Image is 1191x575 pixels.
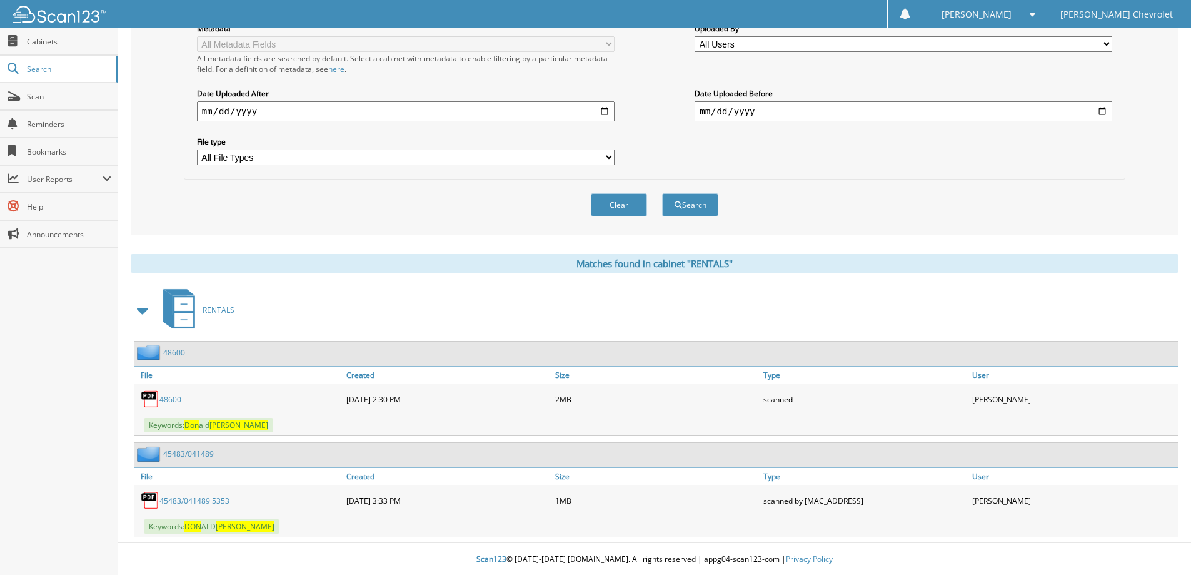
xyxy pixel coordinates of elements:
a: 48600 [163,347,185,358]
img: folder2.png [137,345,163,360]
label: Date Uploaded After [197,88,615,99]
button: Clear [591,193,647,216]
a: Size [552,367,761,384]
iframe: Chat Widget [1128,515,1191,575]
span: [PERSON_NAME] [216,521,274,532]
a: here [328,64,344,74]
div: [PERSON_NAME] [969,387,1178,412]
a: Created [343,367,552,384]
div: 2MB [552,387,761,412]
span: User Reports [27,174,103,185]
div: scanned by [MAC_ADDRESS] [760,488,969,513]
a: User [969,468,1178,485]
img: PDF.png [141,390,159,409]
span: Don [184,420,199,430]
label: Metadata [197,23,615,34]
a: Created [343,468,552,485]
span: Announcements [27,229,111,240]
span: DON [184,521,201,532]
button: Search [662,193,718,216]
span: Scan [27,91,111,102]
span: [PERSON_NAME] Chevrolet [1060,11,1173,18]
input: start [197,101,615,121]
img: scan123-logo-white.svg [13,6,106,23]
span: Reminders [27,119,111,130]
div: Matches found in cabinet "RENTALS" [131,254,1178,273]
a: 45483/041489 5353 [159,496,229,506]
a: User [969,367,1178,384]
div: [PERSON_NAME] [969,488,1178,513]
span: RENTALS [203,305,234,315]
label: File type [197,136,615,147]
span: Bookmarks [27,146,111,157]
a: File [134,468,343,485]
span: Cabinets [27,36,111,47]
a: Size [552,468,761,485]
span: Help [27,201,111,212]
div: 1MB [552,488,761,513]
a: Type [760,468,969,485]
div: [DATE] 2:30 PM [343,387,552,412]
span: Scan123 [476,554,506,564]
a: File [134,367,343,384]
div: © [DATE]-[DATE] [DOMAIN_NAME]. All rights reserved | appg04-scan123-com | [118,544,1191,575]
label: Date Uploaded Before [695,88,1112,99]
span: Search [27,64,109,74]
div: All metadata fields are searched by default. Select a cabinet with metadata to enable filtering b... [197,53,615,74]
span: Keywords: ALD [144,519,279,534]
label: Uploaded By [695,23,1112,34]
a: RENTALS [156,285,234,335]
a: Privacy Policy [786,554,833,564]
span: [PERSON_NAME] [209,420,268,430]
a: 45483/041489 [163,449,214,459]
div: [DATE] 3:33 PM [343,488,552,513]
a: 48600 [159,394,181,405]
a: Type [760,367,969,384]
input: end [695,101,1112,121]
span: [PERSON_NAME] [942,11,1012,18]
div: scanned [760,387,969,412]
span: Keywords: ald [144,418,273,432]
img: folder2.png [137,446,163,462]
img: PDF.png [141,491,159,510]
